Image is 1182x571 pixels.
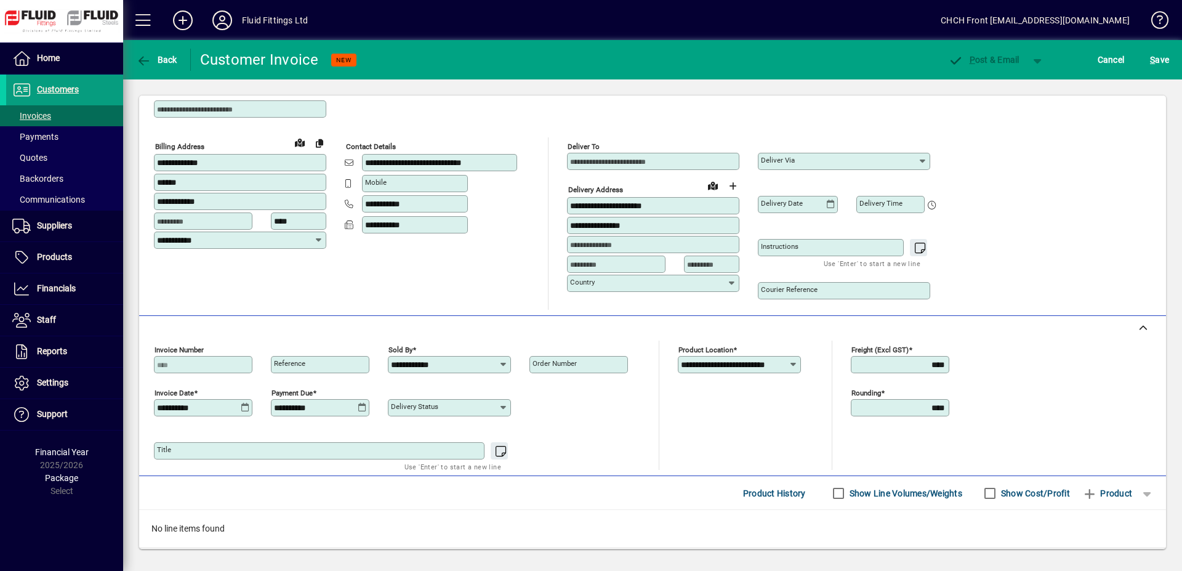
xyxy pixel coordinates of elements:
span: Staff [37,315,56,325]
div: Fluid Fittings Ltd [242,10,308,30]
a: View on map [290,132,310,152]
button: Copy to Delivery address [310,133,329,153]
a: Payments [6,126,123,147]
span: Communications [12,195,85,205]
span: Products [37,252,72,262]
button: Choose address [723,176,742,196]
mat-label: Sold by [388,346,412,354]
span: NEW [336,56,352,64]
span: Payments [12,132,58,142]
span: Settings [37,378,68,387]
label: Show Cost/Profit [999,487,1070,500]
a: Reports [6,336,123,367]
button: Profile [203,9,242,31]
mat-label: Courier Reference [761,285,818,294]
div: No line items found [139,510,1166,548]
span: Reports [37,346,67,356]
span: ave [1150,50,1169,70]
a: Quotes [6,147,123,168]
a: Settings [6,368,123,399]
span: Cancel [1098,50,1125,70]
button: Cancel [1095,49,1128,71]
span: Package [45,473,78,483]
button: Add [163,9,203,31]
a: Products [6,242,123,273]
a: Financials [6,273,123,304]
a: Support [6,399,123,430]
a: Backorders [6,168,123,189]
mat-hint: Use 'Enter' to start a new line [824,256,920,270]
mat-label: Freight (excl GST) [851,346,909,354]
span: P [970,55,975,65]
mat-label: Order number [533,359,577,368]
a: Home [6,43,123,74]
button: Back [133,49,180,71]
button: Post & Email [942,49,1026,71]
div: CHCH Front [EMAIL_ADDRESS][DOMAIN_NAME] [941,10,1130,30]
mat-label: Invoice date [155,389,194,397]
span: Product History [743,484,806,503]
span: Product [1082,484,1132,503]
span: Back [136,55,177,65]
mat-label: Product location [678,346,733,354]
mat-label: Mobile [365,178,387,187]
span: Suppliers [37,221,72,230]
span: ost & Email [948,55,1019,65]
mat-label: Payment due [271,389,313,397]
mat-label: Reference [274,359,305,368]
mat-label: Invoice number [155,346,204,354]
span: S [1150,55,1155,65]
span: Invoices [12,111,51,121]
mat-label: Deliver To [568,142,600,151]
mat-label: Deliver via [761,156,795,164]
mat-label: Instructions [761,242,798,251]
label: Show Line Volumes/Weights [847,487,962,500]
a: Staff [6,305,123,336]
mat-label: Delivery status [391,402,438,411]
mat-label: Rounding [851,389,881,397]
button: Product History [738,482,811,504]
span: Customers [37,84,79,94]
span: Home [37,53,60,63]
a: View on map [703,176,723,195]
a: Suppliers [6,211,123,241]
a: Knowledge Base [1142,2,1167,43]
button: Save [1147,49,1172,71]
button: Product [1076,482,1138,504]
div: Customer Invoice [200,50,319,70]
mat-label: Title [157,445,171,454]
mat-label: Country [570,278,595,286]
a: Invoices [6,105,123,126]
span: Support [37,409,68,419]
mat-hint: Use 'Enter' to start a new line [404,460,501,474]
mat-label: Delivery date [761,199,803,208]
mat-label: Delivery time [859,199,903,208]
a: Communications [6,189,123,210]
span: Backorders [12,174,63,184]
span: Financial Year [35,447,89,457]
app-page-header-button: Back [123,49,191,71]
span: Financials [37,283,76,293]
span: Quotes [12,153,47,163]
